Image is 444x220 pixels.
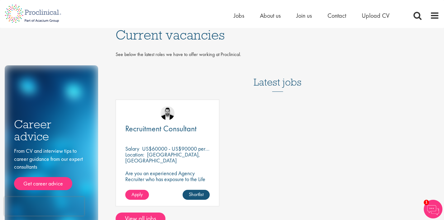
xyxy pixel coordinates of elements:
iframe: reCAPTCHA [4,197,84,216]
p: US$60000 - US$90000 per annum [142,145,221,152]
span: Location: [125,151,144,158]
a: Shortlist [183,190,210,200]
img: Chatbot [424,200,442,218]
a: About us [260,12,281,20]
a: Contact [327,12,346,20]
img: Ross Wilkings [160,106,174,120]
p: [GEOGRAPHIC_DATA], [GEOGRAPHIC_DATA] [125,151,200,164]
span: Apply [131,191,143,198]
a: Jobs [234,12,244,20]
span: Salary [125,145,139,152]
span: Current vacancies [116,26,225,43]
div: From CV and interview tips to career guidance from our expert consultants [14,147,89,190]
p: Are you an experienced Agency Recruiter who has exposure to the Life Sciences market and looking ... [125,170,210,194]
a: Recruitment Consultant [125,125,210,133]
a: Apply [125,190,149,200]
h3: Career advice [14,118,89,142]
span: 1 [424,200,429,205]
a: Get career advice [14,177,72,190]
a: Join us [296,12,312,20]
a: Upload CV [362,12,389,20]
h3: Latest jobs [254,61,302,92]
span: Recruitment Consultant [125,123,197,134]
p: See below the latest roles we have to offer working at Proclinical. [116,51,439,58]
